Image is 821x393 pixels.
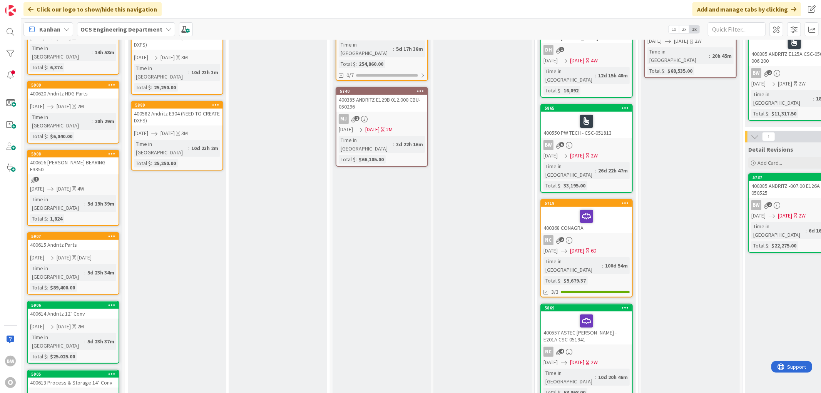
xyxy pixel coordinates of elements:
[48,283,77,292] div: $89,400.00
[31,82,119,88] div: 5909
[336,95,427,112] div: 400385 ANDRITZ E129B 012.000 CBU- 050296
[39,25,60,34] span: Kanban
[131,25,223,95] a: 400583 Andritz E305 (NEED TO CREATE DXFS)[DATE][DATE]3MTime in [GEOGRAPHIC_DATA]:10d 23h 3mTotal ...
[768,241,769,250] span: :
[541,105,632,138] div: 5865400550 PW TECH - CSC-051813
[30,102,44,110] span: [DATE]
[132,102,222,109] div: 5889
[570,247,584,255] span: [DATE]
[28,151,119,157] div: 5908
[560,276,562,285] span: :
[357,60,385,68] div: 254,860.00
[48,352,77,361] div: $25.025.00
[559,349,564,354] span: 4
[543,45,553,55] div: DH
[92,117,93,125] span: :
[336,88,427,95] div: 5740
[541,200,632,207] div: 5719
[134,159,151,167] div: Total $
[28,233,119,240] div: 5907
[560,86,562,95] span: :
[751,80,766,88] span: [DATE]
[5,377,16,388] div: O
[346,71,354,79] span: 0/7
[541,311,632,345] div: 400557 ASTEC [PERSON_NAME] - E201A CSC-051941
[543,347,553,357] div: NC
[751,68,761,78] div: BW
[591,358,598,366] div: 2W
[545,105,632,111] div: 5865
[540,25,633,98] a: 400516 [PERSON_NAME] CSC-051974DH[DATE][DATE]4WTime in [GEOGRAPHIC_DATA]:12d 15h 40mTotal $:16,092
[560,181,562,190] span: :
[84,199,85,208] span: :
[769,109,798,118] div: $11,317.50
[357,155,386,164] div: $66,105.00
[596,373,630,381] div: 10d 20h 46m
[47,63,48,72] span: :
[28,82,119,99] div: 5909400620 Andritz HDG Parts
[541,45,632,55] div: DH
[768,109,769,118] span: :
[134,129,148,137] span: [DATE]
[799,80,806,88] div: 2W
[541,347,632,357] div: NC
[551,288,558,296] span: 3/3
[132,109,222,125] div: 400582 Andritz E304 (NEED TO CREATE DXFS)
[30,352,47,361] div: Total $
[562,276,588,285] div: $5,679.37
[591,247,597,255] div: 6D
[47,132,48,140] span: :
[57,254,71,262] span: [DATE]
[541,235,632,245] div: NC
[562,86,580,95] div: 16,092
[541,112,632,138] div: 400550 PW TECH - CSC-051813
[28,240,119,250] div: 400615 Andritz Parts
[751,212,766,220] span: [DATE]
[131,101,223,171] a: 5889400582 Andritz E304 (NEED TO CREATE DXFS)[DATE][DATE]3MTime in [GEOGRAPHIC_DATA]:10d 23h 2mTo...
[34,177,39,182] span: 1
[354,116,360,121] span: 2
[77,185,84,193] div: 4W
[336,114,427,124] div: MJ
[813,94,814,103] span: :
[692,2,801,16] div: Add and manage tabs by clicking
[5,5,16,16] img: Visit kanbanzone.com
[543,257,602,274] div: Time in [GEOGRAPHIC_DATA]
[47,214,48,223] span: :
[778,80,792,88] span: [DATE]
[134,54,148,62] span: [DATE]
[28,157,119,174] div: 400616 [PERSON_NAME] BEARING E335D
[647,47,709,64] div: Time in [GEOGRAPHIC_DATA]
[47,283,48,292] span: :
[751,241,768,250] div: Total $
[134,83,151,92] div: Total $
[543,57,558,65] span: [DATE]
[134,64,188,81] div: Time in [GEOGRAPHIC_DATA]
[31,303,119,308] div: 5906
[541,304,632,345] div: 5869400557 ASTEC [PERSON_NAME] - E201A CSC-051941
[84,268,85,277] span: :
[189,144,220,152] div: 10d 23h 2m
[647,37,662,45] span: [DATE]
[748,145,793,153] span: Detail Revisions
[767,202,772,207] span: 2
[562,181,587,190] div: 33,195.00
[570,57,584,65] span: [DATE]
[16,1,35,10] span: Support
[541,105,632,112] div: 5865
[767,70,772,75] span: 2
[669,25,679,33] span: 1x
[708,22,766,36] input: Quick Filter...
[93,48,116,57] div: 14h 58m
[134,140,188,157] div: Time in [GEOGRAPHIC_DATA]
[30,283,47,292] div: Total $
[545,201,632,206] div: 5719
[28,371,119,388] div: 5905400613 Process & Storage 14" Conv
[27,150,119,226] a: 5908400616 [PERSON_NAME] BEARING E335D[DATE][DATE]4WTime in [GEOGRAPHIC_DATA]:5d 19h 39mTotal $:1...
[135,102,222,108] div: 5889
[356,60,357,68] span: :
[543,247,558,255] span: [DATE]
[152,83,178,92] div: 25,250.00
[31,234,119,239] div: 5907
[603,261,630,270] div: 100d 54m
